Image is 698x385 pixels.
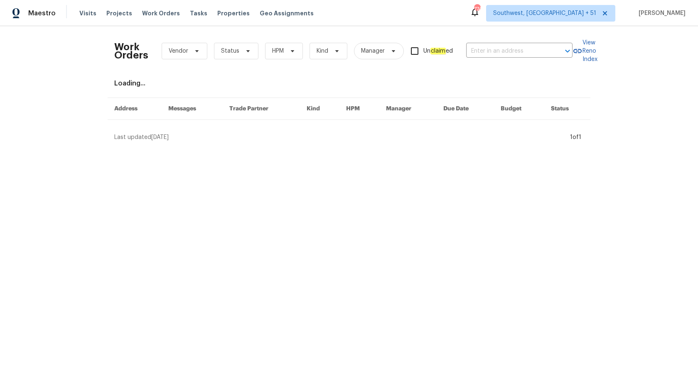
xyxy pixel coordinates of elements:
[260,9,314,17] span: Geo Assignments
[108,98,162,120] th: Address
[114,133,568,141] div: Last updated
[223,98,300,120] th: Trade Partner
[379,98,437,120] th: Manager
[114,43,148,59] h2: Work Orders
[221,47,239,55] span: Status
[544,98,590,120] th: Status
[562,45,573,57] button: Open
[494,98,544,120] th: Budget
[339,98,379,120] th: HPM
[361,47,385,55] span: Manager
[437,98,494,120] th: Due Date
[79,9,96,17] span: Visits
[317,47,328,55] span: Kind
[474,5,480,13] div: 774
[272,47,284,55] span: HPM
[169,47,188,55] span: Vendor
[28,9,56,17] span: Maestro
[635,9,686,17] span: [PERSON_NAME]
[300,98,339,120] th: Kind
[570,133,581,141] div: 1 of 1
[151,134,169,140] span: [DATE]
[114,79,584,88] div: Loading...
[466,45,549,58] input: Enter in an address
[217,9,250,17] span: Properties
[190,10,207,16] span: Tasks
[430,48,446,54] em: claim
[162,98,223,120] th: Messages
[142,9,180,17] span: Work Orders
[493,9,596,17] span: Southwest, [GEOGRAPHIC_DATA] + 51
[573,39,597,63] a: View Reno Index
[423,47,453,56] span: Un ed
[106,9,132,17] span: Projects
